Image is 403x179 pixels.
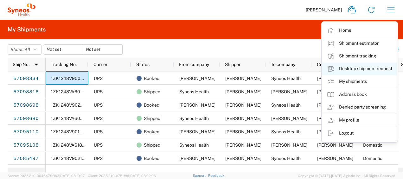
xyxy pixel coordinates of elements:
a: Shipment tracking [322,50,397,63]
span: Domestic [363,156,382,161]
span: 1ZK1248V9004030572 [51,76,100,81]
a: 57098816 [13,87,39,97]
span: Cherisha Shah [179,103,215,108]
span: Syneos Health [271,76,301,81]
a: 57098834 [13,74,39,84]
span: Scott Swingle [317,89,353,94]
span: Cherisha Shah [225,103,261,108]
span: UPS [94,76,103,81]
a: 57095110 [13,127,39,137]
span: Scott Swingle [179,76,215,81]
img: arrow-dropdown.svg [31,59,42,70]
span: Client: 2025.21.0-c751f8d [88,174,156,178]
span: Server: 2025.21.0-3046479f1b3 [8,174,85,178]
span: Shipper [225,62,240,67]
span: Scott Swingle [225,76,261,81]
span: Status [136,62,150,67]
span: Booked [144,152,159,165]
span: [DATE] 08:02:06 [129,174,156,178]
span: UPS [94,103,103,108]
a: Desktop shipment request [322,63,397,75]
a: My profile [322,114,397,127]
a: Logout [322,127,397,140]
a: 57085497 [13,154,39,164]
span: Beth Sutton [317,143,353,148]
span: UPS [94,129,103,134]
span: Beth Sutton [225,129,261,134]
span: Copyright © [DATE]-[DATE] Agistix Inc., All Rights Reserved [298,173,395,179]
span: Beth Sutton [271,143,307,148]
span: 1ZK1248VA603616964 [51,89,99,94]
span: Booked [144,98,159,112]
span: Syneos Health [179,116,209,121]
a: My shipments [322,75,397,88]
span: Beth Sutton [179,129,215,134]
input: Not set [83,45,122,54]
a: 57095108 [13,140,39,150]
span: Ayman Abboud [225,116,261,121]
input: Not set [44,45,83,54]
span: Booked [144,72,159,85]
a: Support [193,174,208,177]
span: UPS [94,89,103,94]
a: Shipment estimator [322,37,397,50]
span: Ayman Abboud [317,103,353,108]
span: Syneos Health [179,143,209,148]
span: Syneos Health [271,156,301,161]
span: Ayman Abboud [317,76,353,81]
span: 1ZK1248V9013432586 [51,129,99,134]
span: Ayman Abboud [225,143,261,148]
a: 57098698 [13,100,39,110]
a: Address book [322,88,397,101]
span: [PERSON_NAME] [306,7,342,13]
span: 1ZK1248VA618212372 [51,143,97,148]
span: Syneos Health [179,89,209,94]
span: UPS [94,156,103,161]
span: Syneos Health [271,129,301,134]
span: [DATE] 08:10:27 [59,174,85,178]
a: 57098680 [13,114,39,124]
span: 1ZK1248VA602465950 [51,116,100,121]
span: Ship No. [13,62,29,67]
span: Cherisha Shah [271,116,307,121]
span: Consignee [317,62,339,67]
span: Scott Swingle [271,89,307,94]
span: From company [179,62,209,67]
span: UPS [94,116,103,121]
span: UPS [94,143,103,148]
span: 1ZK1248V9021344120 [51,156,98,161]
span: Syneos Health [271,103,301,108]
a: 57085430 [13,167,39,177]
a: Home [322,24,397,37]
span: Ayman Abboud [317,156,353,161]
span: Booked [144,125,159,138]
span: All [24,47,30,52]
a: Denied party screening [322,101,397,114]
span: Cherisha Shah [317,116,353,121]
span: Ayman Abboud [317,129,353,134]
span: Brittany Eldridge [225,156,261,161]
span: Ayman Abboud [225,89,261,94]
button: Status:All [8,44,42,55]
h2: My Shipments [8,26,46,33]
span: Tracking No. [51,62,77,67]
span: 1ZK1248V9025803251 [51,103,99,108]
span: Shipped [144,85,160,98]
span: Shipped [144,165,160,178]
span: Shipped [144,112,160,125]
span: To company [271,62,295,67]
span: Brittany Eldridge [179,156,215,161]
span: Carrier [93,62,107,67]
span: Shipped [144,138,160,152]
span: Domestic [363,143,382,148]
a: Feedback [208,174,224,177]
